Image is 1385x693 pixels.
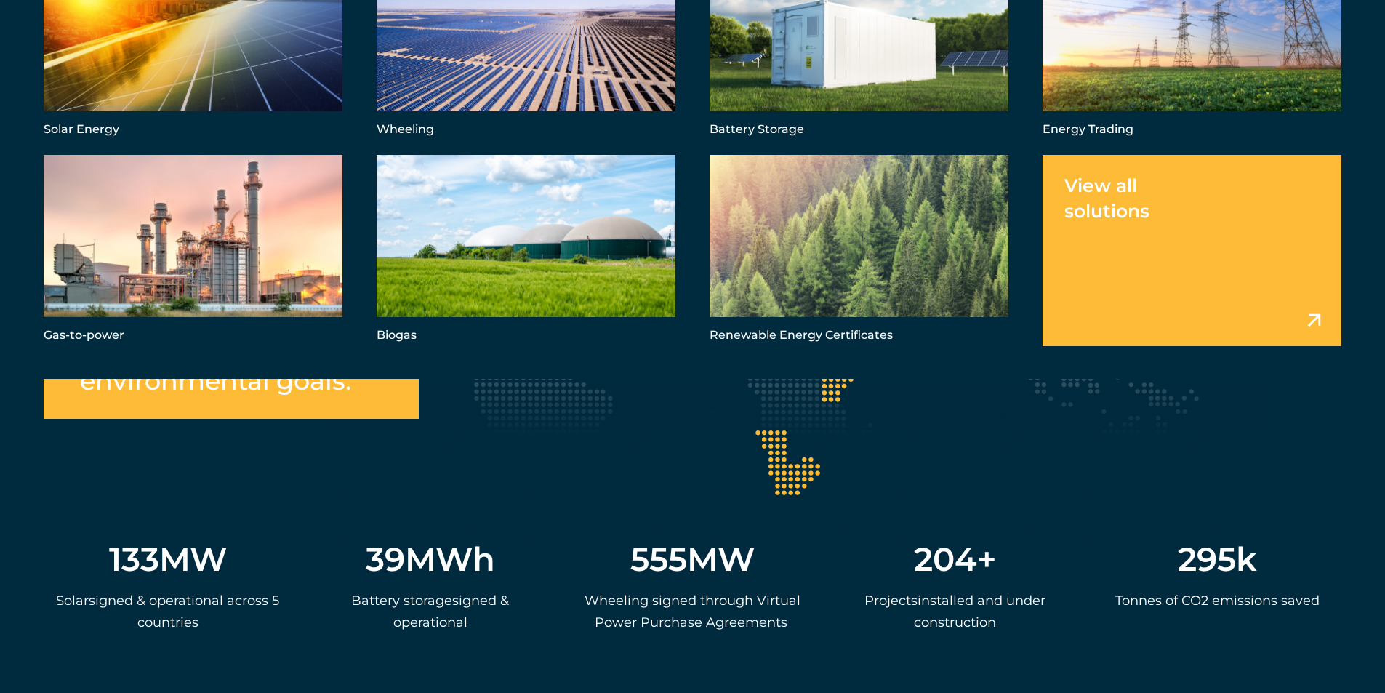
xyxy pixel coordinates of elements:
span: igned & operational [393,593,510,630]
span: ttery storage [369,593,452,609]
span: 39 [366,542,405,575]
span: T [1115,593,1122,609]
span: s [89,593,95,609]
span: P [864,593,874,609]
span: k [1236,542,1334,575]
span: MW [159,542,285,575]
span: MW [687,542,809,575]
span: 295 [1178,542,1236,575]
span: Ba [351,593,369,609]
span: emissions saved [1212,593,1320,609]
span: nstalled and under construction [914,593,1045,630]
span: 133 [109,542,159,575]
a: View all solutions [1043,155,1341,346]
span: olar [64,593,89,609]
span: rojects [874,593,918,609]
span: + [977,542,1072,575]
span: igned & operational across 5 countries [95,593,279,630]
span: S [56,593,64,609]
span: MWh [405,542,547,575]
span: 204 [914,542,977,575]
span: i [864,593,1045,630]
span: Wheeling signed through Virtual Power Purchase Agreements [585,593,800,630]
span: onnes of CO2 [1122,593,1208,609]
span: 555 [630,542,687,575]
span: s [452,593,459,609]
